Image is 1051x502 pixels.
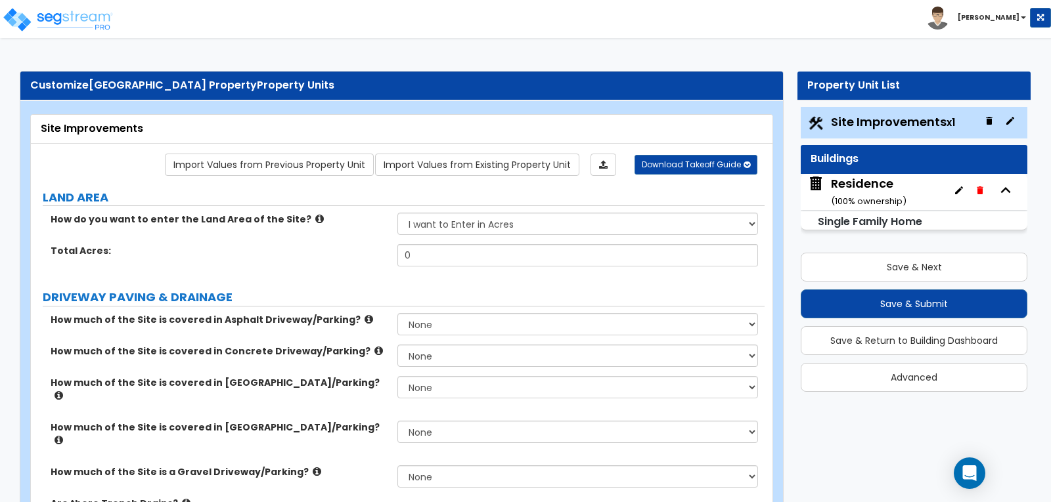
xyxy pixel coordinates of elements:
button: Advanced [801,363,1027,392]
a: Import the dynamic attribute values from previous properties. [165,154,374,176]
div: Buildings [811,152,1017,167]
i: click for more info! [55,435,63,445]
label: How much of the Site is covered in Asphalt Driveway/Parking? [51,313,388,326]
i: click for more info! [313,467,321,476]
i: click for more info! [55,390,63,400]
button: Download Takeoff Guide [635,155,757,175]
img: Construction.png [807,115,824,132]
img: logo_pro_r.png [2,7,114,33]
label: Total Acres: [51,244,388,257]
label: How much of the Site is a Gravel Driveway/Parking? [51,465,388,478]
div: Site Improvements [41,121,763,136]
label: How much of the Site is covered in [GEOGRAPHIC_DATA]/Parking? [51,421,388,447]
div: Customize Property Units [30,78,773,93]
i: click for more info! [365,314,373,324]
div: Residence [831,175,906,209]
span: [GEOGRAPHIC_DATA] Property [89,77,257,93]
small: ( 100 % ownership) [831,195,906,207]
label: How do you want to enter the Land Area of the Site? [51,213,388,226]
label: How much of the Site is covered in Concrete Driveway/Parking? [51,345,388,358]
b: [PERSON_NAME] [958,12,1019,22]
small: x1 [947,115,955,129]
label: LAND AREA [43,189,765,206]
button: Save & Submit [801,289,1027,318]
label: DRIVEWAY PAVING & DRAINAGE [43,289,765,306]
small: Single Family Home [818,214,922,229]
span: Site Improvements [831,114,955,130]
img: building.svg [807,175,824,192]
i: click for more info! [315,214,324,224]
div: Open Intercom Messenger [954,457,985,489]
img: avatar.png [926,7,949,30]
button: Save & Return to Building Dashboard [801,326,1027,355]
div: Property Unit List [807,78,1021,93]
i: click for more info! [374,346,383,356]
span: Download Takeoff Guide [642,159,741,170]
label: How much of the Site is covered in [GEOGRAPHIC_DATA]/Parking? [51,376,388,402]
button: Save & Next [801,253,1027,282]
span: Residence [807,175,906,209]
a: Import the dynamic attribute values from existing properties. [375,154,579,176]
a: Import the dynamic attributes value through Excel sheet [591,154,616,176]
